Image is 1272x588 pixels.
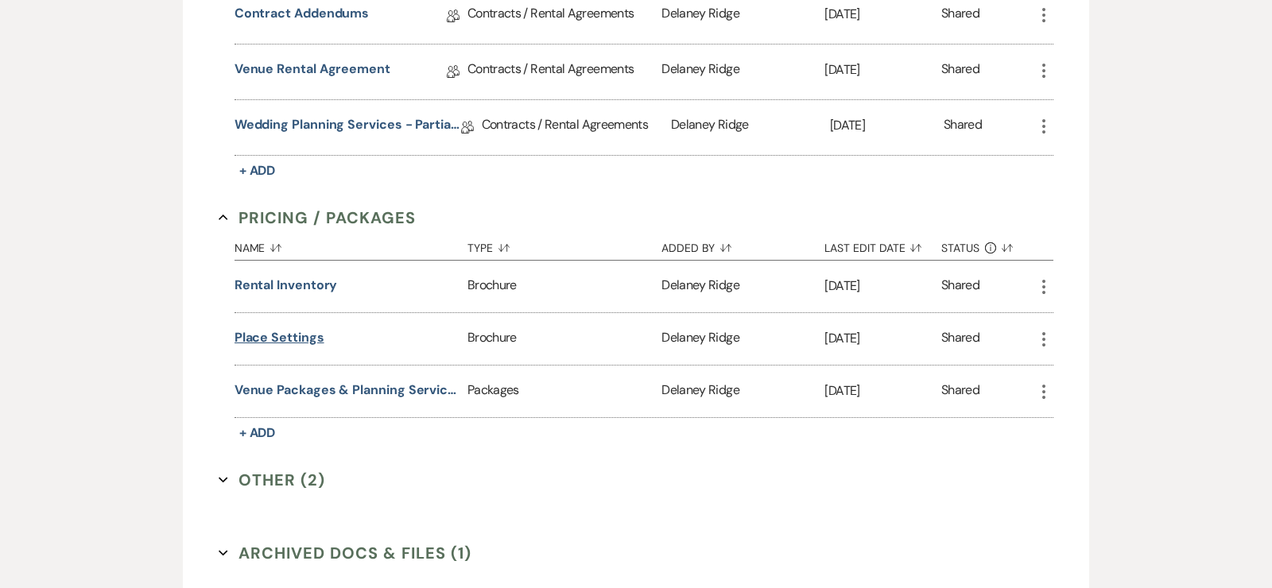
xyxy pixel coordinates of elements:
button: Added By [661,230,824,260]
button: Name [235,230,467,260]
button: Rental Inventory [235,276,338,295]
div: Delaney Ridge [671,100,830,155]
p: [DATE] [824,4,941,25]
div: Brochure [467,313,661,365]
div: Contracts / Rental Agreements [467,44,661,99]
button: Place Settings [235,328,324,347]
p: [DATE] [830,115,944,136]
div: Shared [941,60,979,84]
button: Venue Packages & Planning Services [235,381,461,400]
div: Brochure [467,261,661,312]
button: + Add [235,422,281,444]
div: Shared [944,115,982,140]
p: [DATE] [824,276,941,296]
a: Venue Rental Agreement [235,60,390,84]
a: Wedding Planning Services - Partial Planning [235,115,461,140]
button: Type [467,230,661,260]
button: Status [941,230,1034,260]
button: Last Edit Date [824,230,941,260]
div: Shared [941,381,979,402]
button: Archived Docs & Files (1) [219,541,471,565]
div: Contracts / Rental Agreements [482,100,671,155]
div: Shared [941,276,979,297]
a: Contract Addendums [235,4,370,29]
div: Delaney Ridge [661,366,824,417]
div: Packages [467,366,661,417]
span: + Add [239,424,276,441]
p: [DATE] [824,328,941,349]
button: Other (2) [219,468,325,492]
span: Status [941,242,979,253]
p: [DATE] [824,60,941,80]
button: + Add [235,160,281,182]
div: Delaney Ridge [661,261,824,312]
button: Pricing / Packages [219,206,416,230]
p: [DATE] [824,381,941,401]
span: + Add [239,162,276,179]
div: Delaney Ridge [661,313,824,365]
div: Shared [941,4,979,29]
div: Delaney Ridge [661,44,824,99]
div: Shared [941,328,979,350]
